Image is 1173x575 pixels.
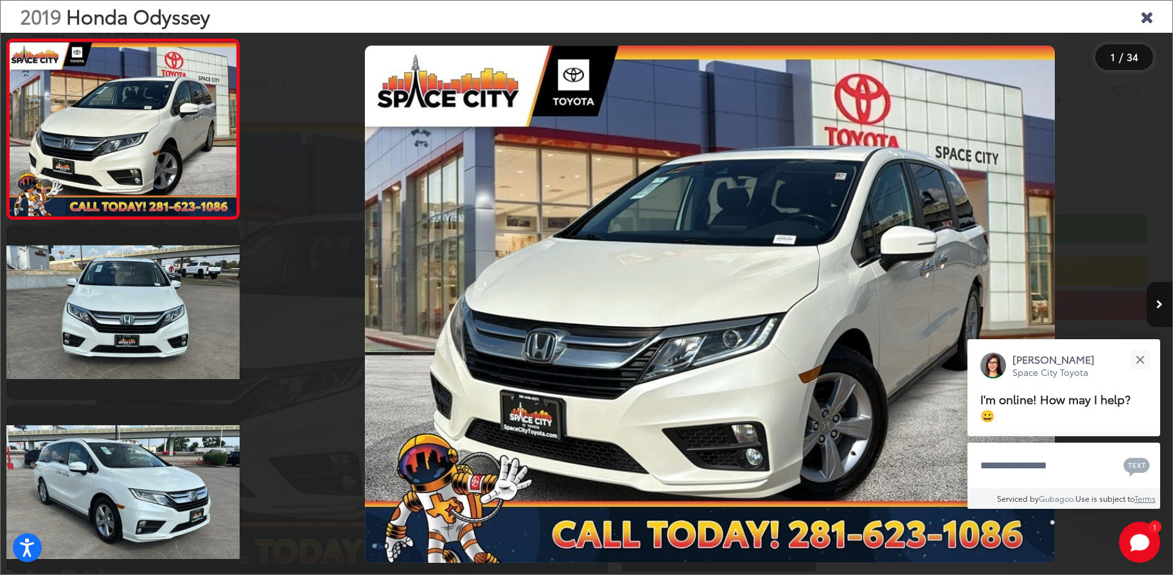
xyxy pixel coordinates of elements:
textarea: Type your message [967,443,1160,489]
img: 2019 Honda Odyssey EX-L [7,42,238,216]
i: Close gallery [1140,8,1153,24]
span: 1 [1111,49,1115,64]
button: Toggle Chat Window [1119,522,1160,563]
img: 2019 Honda Odyssey EX-L [4,245,242,379]
p: Space City Toyota [1012,366,1095,378]
span: Serviced by [997,493,1039,504]
span: 34 [1127,49,1138,64]
img: 2019 Honda Odyssey EX-L [365,46,1055,563]
button: Chat with SMS [1120,451,1154,480]
span: Honda Odyssey [66,2,210,30]
a: Gubagoo. [1039,493,1075,504]
div: 2019 Honda Odyssey EX-L 0 [248,46,1172,563]
div: Close[PERSON_NAME]Space City ToyotaI'm online! How may I help? 😀Type your messageChat with SMSSen... [967,339,1160,509]
span: I'm online! How may I help? 😀 [980,391,1131,423]
svg: Text [1124,456,1150,477]
img: 2019 Honda Odyssey EX-L [4,425,242,559]
span: / [1118,53,1124,62]
button: Close [1126,346,1154,373]
p: [PERSON_NAME] [1012,352,1095,366]
span: 2019 [20,2,61,30]
span: Use is subject to [1075,493,1134,504]
a: Terms [1134,493,1156,504]
button: Next image [1147,282,1172,327]
span: 1 [1153,524,1156,529]
svg: Start Chat [1119,522,1160,563]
